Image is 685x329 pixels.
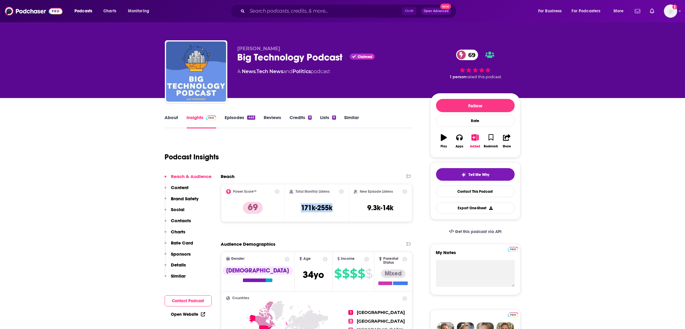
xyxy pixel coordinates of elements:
button: tell me why sparkleTell Me Why [436,168,515,181]
button: Social [165,207,185,218]
div: 69 1 personrated this podcast [430,46,520,83]
h2: Total Monthly Listens [296,189,329,194]
span: Logged in as LindaBurns [664,5,677,18]
div: Share [503,145,511,148]
p: Charts [171,229,186,235]
a: Show notifications dropdown [632,6,643,16]
span: Charts [103,7,116,15]
span: 69 [462,50,478,60]
a: Credits9 [289,115,312,128]
p: Sponsors [171,251,191,257]
button: Bookmark [483,130,499,152]
div: Mixed [381,269,405,278]
span: For Business [538,7,562,15]
button: Brand Safety [165,196,199,207]
img: tell me why sparkle [461,172,466,177]
h2: Power Score™ [233,189,257,194]
label: My Notes [436,250,515,260]
span: Monitoring [128,7,149,15]
h2: New Episode Listens [360,189,393,194]
button: Play [436,130,452,152]
input: Search podcasts, credits, & more... [247,6,402,16]
svg: Add a profile image [672,5,677,9]
button: open menu [70,6,100,16]
span: Podcasts [74,7,92,15]
a: Similar [344,115,359,128]
span: 2 [348,319,353,324]
a: News [242,69,256,74]
a: Open Website [171,312,205,317]
span: Open Advanced [424,10,449,13]
span: For Podcasters [572,7,601,15]
a: Tech News [257,69,283,74]
span: $ [365,269,372,278]
div: Search podcasts, credits, & more... [236,4,462,18]
p: Rate Card [171,240,193,246]
a: About [165,115,178,128]
a: Big Technology Podcast [166,42,226,102]
span: Age [303,257,311,261]
a: Show notifications dropdown [647,6,657,16]
img: Podchaser Pro [508,247,518,252]
button: Contacts [165,218,191,229]
img: Podchaser Pro [206,115,217,120]
a: Lists9 [320,115,336,128]
button: Export One-Sheet [436,202,515,214]
span: [PERSON_NAME] [238,46,280,51]
a: Reviews [264,115,281,128]
span: $ [342,269,349,278]
div: Bookmark [484,145,498,148]
img: User Profile [664,5,677,18]
h1: Podcast Insights [165,152,219,161]
button: open menu [568,6,609,16]
span: Ctrl K [402,7,416,15]
div: 9 [332,115,336,120]
button: open menu [124,6,157,16]
button: Charts [165,229,186,240]
div: 9 [308,115,312,120]
button: Reach & Audience [165,174,212,185]
span: More [614,7,624,15]
button: Added [467,130,483,152]
span: 1 person [450,75,467,79]
h2: Reach [221,174,235,179]
p: Similar [171,273,186,279]
button: Content [165,185,189,196]
button: open menu [534,6,569,16]
a: InsightsPodchaser Pro [187,115,217,128]
span: 34 yo [303,269,324,281]
a: Pro website [508,246,518,252]
span: $ [334,269,341,278]
span: Gender [231,257,245,261]
button: Sponsors [165,251,191,262]
span: Claimed [358,55,372,58]
button: Share [499,130,514,152]
span: , [256,69,257,74]
div: [DEMOGRAPHIC_DATA] [223,266,293,275]
span: Income [341,257,355,261]
h2: Audience Demographics [221,241,276,247]
div: Added [470,145,480,148]
button: open menu [609,6,631,16]
button: Show profile menu [664,5,677,18]
a: Charts [99,6,120,16]
p: Content [171,185,189,190]
p: Contacts [171,218,191,223]
h3: 171k-255k [301,203,332,212]
button: Details [165,262,186,273]
button: Follow [436,99,515,112]
span: $ [350,269,357,278]
p: Brand Safety [171,196,199,201]
img: Podchaser - Follow, Share and Rate Podcasts [5,5,62,17]
a: Politics [293,69,311,74]
p: 69 [243,202,263,214]
span: Parental Status [383,257,402,265]
div: 445 [247,115,255,120]
a: Get this podcast via API [444,224,507,239]
button: Apps [452,130,467,152]
span: $ [358,269,365,278]
span: rated this podcast [467,75,502,79]
p: Reach & Audience [171,174,212,179]
span: [GEOGRAPHIC_DATA] [357,318,405,324]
